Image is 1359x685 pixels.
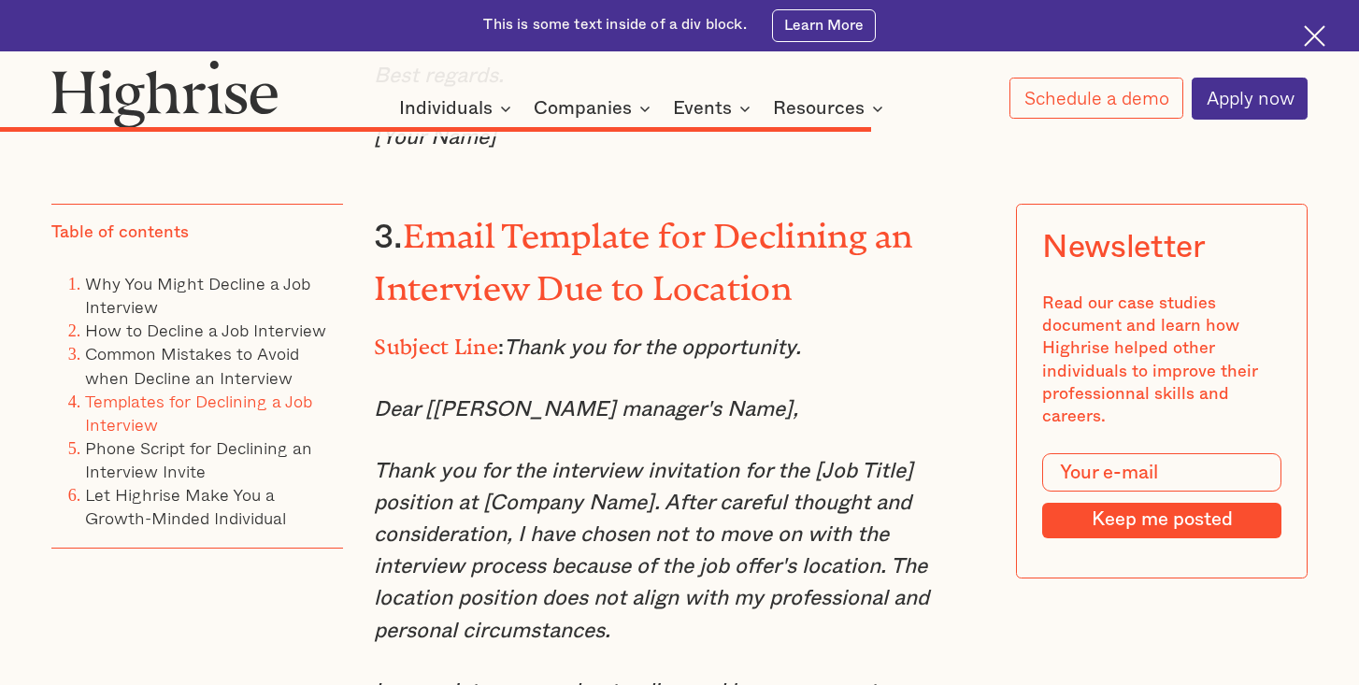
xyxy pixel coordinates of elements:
a: Learn More [772,9,876,42]
div: Resources [773,97,889,120]
input: Keep me posted [1042,503,1281,538]
div: Companies [534,97,632,120]
form: Modal Form [1042,453,1281,537]
div: Resources [773,97,865,120]
div: This is some text inside of a div block. [483,15,746,36]
a: Phone Script for Declining an Interview Invite [85,435,312,484]
h3: 3. [374,207,984,312]
a: How to Decline a Job Interview [85,317,326,343]
div: Individuals [399,97,493,120]
img: Cross icon [1304,25,1325,47]
a: Schedule a demo [1009,78,1183,119]
div: Companies [534,97,656,120]
strong: Email Template for Declining an Interview Due to Location [374,216,912,291]
div: Events [673,97,756,120]
a: Common Mistakes to Avoid when Decline an Interview [85,340,299,390]
em: Thank you for the opportunity. [504,337,801,358]
a: Templates for Declining a Job Interview [85,388,312,437]
div: Table of contents [51,221,189,244]
div: Read our case studies document and learn how Highrise helped other individuals to improve their p... [1042,293,1281,428]
div: Events [673,97,732,120]
input: Your e-mail [1042,453,1281,492]
img: Highrise logo [51,60,279,128]
a: Why You Might Decline a Job Interview [85,270,310,320]
div: Individuals [399,97,517,120]
p: : [374,326,984,364]
em: Dear [[PERSON_NAME] manager's Name], [374,399,798,420]
em: Thank you for the interview invitation for the [Job Title] position at [Company Name]. After care... [374,461,929,640]
a: Let Highrise Make You a Growth-Minded Individual [85,481,286,531]
a: Apply now [1192,78,1309,120]
strong: Subject Line [374,335,498,349]
em: [Your Name] [374,127,496,148]
div: Newsletter [1042,230,1206,267]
